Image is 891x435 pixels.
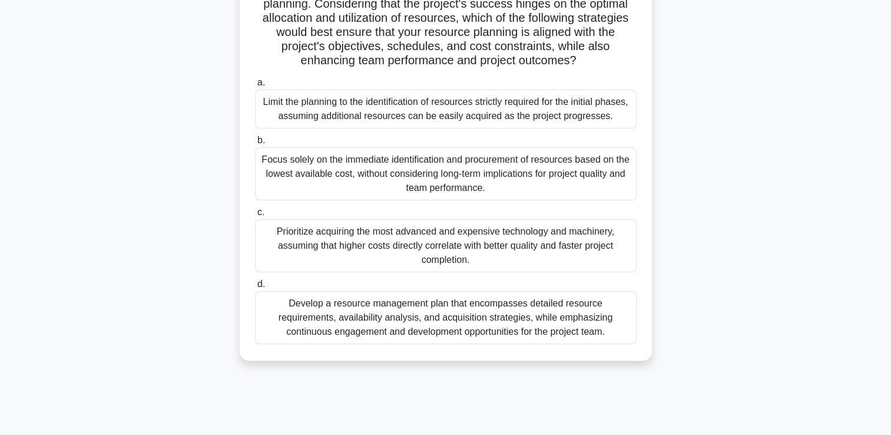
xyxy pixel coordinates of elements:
[255,219,637,272] div: Prioritize acquiring the most advanced and expensive technology and machinery, assuming that high...
[257,77,265,87] span: a.
[257,279,265,289] span: d.
[257,135,265,145] span: b.
[257,207,264,217] span: c.
[255,147,637,200] div: Focus solely on the immediate identification and procurement of resources based on the lowest ava...
[255,90,637,128] div: Limit the planning to the identification of resources strictly required for the initial phases, a...
[255,291,637,344] div: Develop a resource management plan that encompasses detailed resource requirements, availability ...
